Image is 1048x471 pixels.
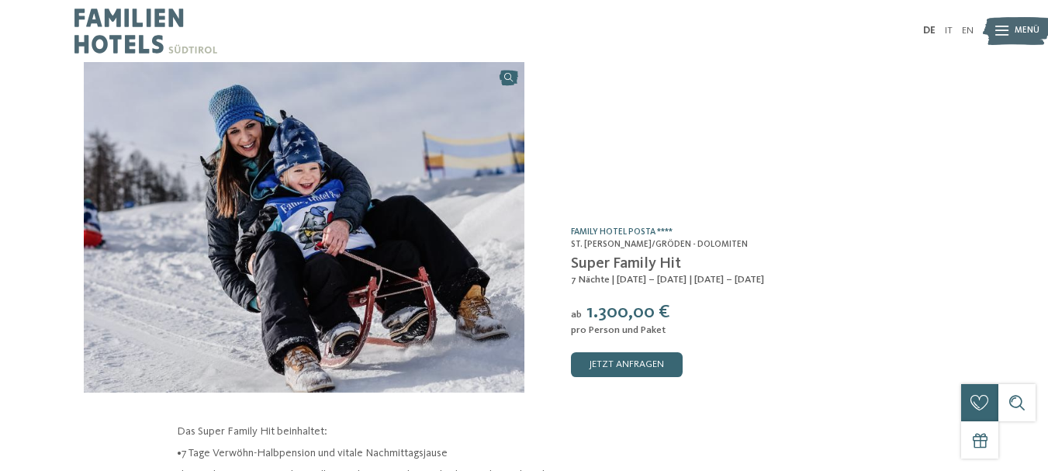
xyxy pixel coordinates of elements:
span: St. [PERSON_NAME]/Gröden - Dolomiten [571,240,748,249]
span: | [DATE] – [DATE] | [DATE] – [DATE] [611,275,764,285]
a: jetzt anfragen [571,352,683,377]
a: IT [945,26,953,36]
span: Menü [1015,25,1039,37]
p: Das Super Family Hit beinhaltet: [177,424,872,439]
span: 1.300,00 € [586,303,670,322]
a: DE [923,26,936,36]
span: ab [571,310,582,320]
p: •7 Tage Verwöhn-Halbpension und vitale Nachmittagsjause [177,445,872,461]
span: pro Person und Paket [571,325,666,335]
a: Family Hotel Posta **** [571,227,673,237]
span: 7 Nächte [571,275,610,285]
span: Super Family Hit [571,256,681,272]
a: EN [962,26,974,36]
img: Super Family Hit [84,62,524,393]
